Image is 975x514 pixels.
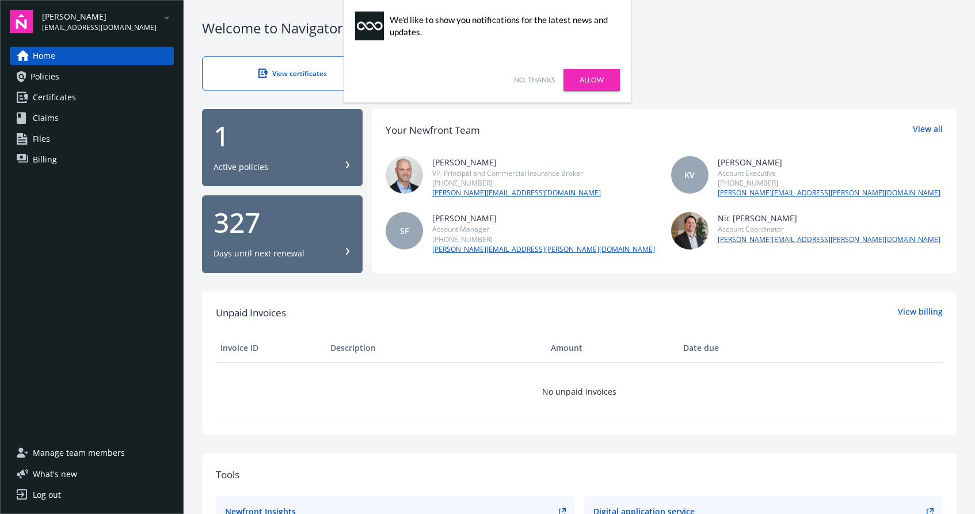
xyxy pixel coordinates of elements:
[42,22,157,33] span: [EMAIL_ADDRESS][DOMAIN_NAME]
[216,362,943,421] td: No unpaid invoices
[432,178,601,188] div: [PHONE_NUMBER]
[33,444,125,462] span: Manage team members
[718,178,940,188] div: [PHONE_NUMBER]
[202,18,957,38] div: Welcome to Navigator , [PERSON_NAME]
[514,75,555,85] a: No, thanks
[718,224,940,234] div: Account Coordinator
[679,334,789,362] th: Date due
[432,168,601,178] div: VP, Principal and Commercial Insurance Broker
[432,156,601,168] div: [PERSON_NAME]
[202,109,363,187] button: 1Active policies
[216,467,943,482] div: Tools
[718,188,940,198] a: [PERSON_NAME][EMAIL_ADDRESS][PERSON_NAME][DOMAIN_NAME]
[386,156,423,194] img: photo
[913,123,943,138] a: View all
[42,10,157,22] span: [PERSON_NAME]
[202,195,363,273] button: 327Days until next renewal
[160,10,174,24] a: arrowDropDown
[10,109,174,127] a: Claims
[214,122,351,150] div: 1
[216,334,326,362] th: Invoice ID
[214,161,268,173] div: Active policies
[10,468,96,480] button: What's new
[718,235,940,245] a: [PERSON_NAME][EMAIL_ADDRESS][PERSON_NAME][DOMAIN_NAME]
[326,334,546,362] th: Description
[400,225,409,237] span: SF
[33,47,55,65] span: Home
[10,47,174,65] a: Home
[33,486,61,504] div: Log out
[718,156,940,168] div: [PERSON_NAME]
[31,67,59,86] span: Policies
[10,67,174,86] a: Policies
[33,468,77,480] span: What ' s new
[432,235,655,244] div: [PHONE_NUMBER]
[432,212,655,224] div: [PERSON_NAME]
[226,69,360,78] div: View certificates
[214,209,351,236] div: 327
[432,224,655,234] div: Account Manager
[898,305,943,320] a: View billing
[432,244,655,255] a: [PERSON_NAME][EMAIL_ADDRESS][PERSON_NAME][DOMAIN_NAME]
[718,212,940,224] div: Nic [PERSON_NAME]
[563,69,620,91] a: Allow
[386,123,480,138] div: Your Newfront Team
[10,88,174,107] a: Certificates
[546,334,679,362] th: Amount
[33,150,57,169] span: Billing
[390,14,614,38] div: We'd like to show you notifications for the latest news and updates.
[214,248,304,259] div: Days until next renewal
[33,88,76,107] span: Certificates
[42,10,174,33] button: [PERSON_NAME][EMAIL_ADDRESS][DOMAIN_NAME]arrowDropDown
[10,150,174,169] a: Billing
[10,130,174,148] a: Files
[33,109,59,127] span: Claims
[33,130,50,148] span: Files
[671,212,709,250] img: photo
[10,10,33,33] img: navigator-logo.svg
[216,305,286,320] span: Unpaid Invoices
[432,188,601,198] a: [PERSON_NAME][EMAIL_ADDRESS][DOMAIN_NAME]
[718,168,940,178] div: Account Executive
[202,56,384,90] a: View certificates
[684,169,695,181] span: KV
[10,444,174,462] a: Manage team members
